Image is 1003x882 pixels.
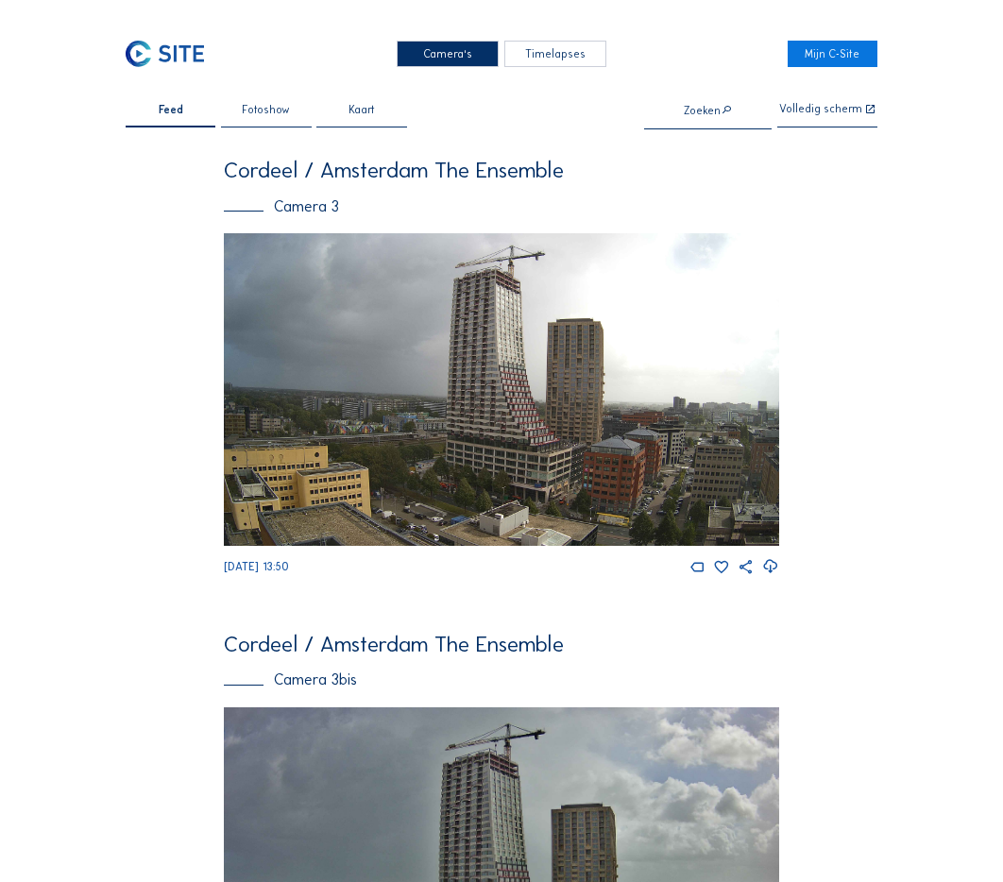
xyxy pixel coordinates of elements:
div: Cordeel / Amsterdam The Ensemble [224,160,778,181]
span: [DATE] 13:50 [224,560,289,573]
div: Camera 3 [224,198,778,213]
div: Volledig scherm [779,104,862,116]
div: Timelapses [504,41,606,67]
div: Camera's [397,41,499,67]
span: Feed [159,105,183,116]
span: Fotoshow [242,105,290,116]
div: Cordeel / Amsterdam The Ensemble [224,634,778,655]
a: Mijn C-Site [788,41,878,67]
img: Image [224,233,778,545]
div: Camera 3bis [224,671,778,687]
span: Kaart [348,105,375,116]
a: C-SITE Logo [126,41,216,67]
img: C-SITE Logo [126,41,204,67]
